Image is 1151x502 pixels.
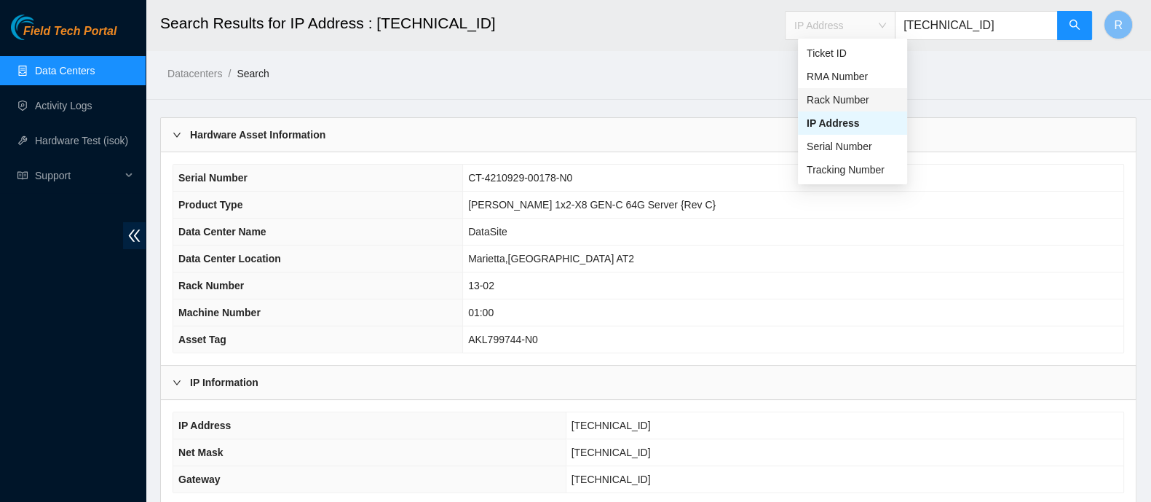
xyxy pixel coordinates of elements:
span: R [1114,16,1123,34]
span: Rack Number [178,280,244,291]
span: search [1069,19,1080,33]
span: Asset Tag [178,334,226,345]
span: Data Center Location [178,253,281,264]
a: Activity Logs [35,100,92,111]
span: DataSite [468,226,507,238]
span: Product Type [178,199,242,211]
a: Search [237,68,269,79]
div: Rack Number [798,88,907,111]
span: right [173,130,181,139]
span: [PERSON_NAME] 1x2-X8 GEN-C 64G Server {Rev C} [468,199,716,211]
div: Ticket ID [807,45,898,61]
span: Field Tech Portal [23,25,116,39]
span: IP Address [178,420,231,431]
div: IP Information [161,366,1136,399]
span: Support [35,161,121,190]
img: Akamai Technologies [11,15,74,40]
div: Serial Number [798,135,907,158]
span: IP Address [794,15,886,36]
div: Tracking Number [807,162,898,178]
div: RMA Number [807,68,898,85]
span: 13-02 [468,280,494,291]
span: double-left [123,222,146,249]
a: Akamai TechnologiesField Tech Portal [11,26,116,45]
span: Gateway [178,474,221,485]
div: Tracking Number [798,158,907,181]
b: IP Information [190,374,258,391]
span: CT-4210929-00178-N0 [468,172,572,184]
a: Hardware Test (isok) [35,135,128,146]
span: AKL799744-N0 [468,334,538,345]
input: Enter text here... [895,11,1058,40]
div: RMA Number [798,65,907,88]
a: Datacenters [167,68,222,79]
button: search [1057,11,1092,40]
div: Serial Number [807,138,898,154]
span: / [228,68,231,79]
span: Data Center Name [178,226,266,238]
span: Net Mask [178,447,223,458]
span: [TECHNICAL_ID] [571,420,651,431]
span: [TECHNICAL_ID] [571,474,651,485]
div: IP Address [807,115,898,131]
div: Rack Number [807,92,898,108]
b: Hardware Asset Information [190,127,325,143]
div: Hardware Asset Information [161,118,1136,152]
span: right [173,378,181,387]
span: Serial Number [178,172,248,184]
span: Machine Number [178,307,261,318]
div: IP Address [798,111,907,135]
span: 01:00 [468,307,494,318]
span: [TECHNICAL_ID] [571,447,651,458]
span: Marietta,[GEOGRAPHIC_DATA] AT2 [468,253,634,264]
span: read [17,170,28,181]
a: Data Centers [35,65,95,77]
button: R [1104,10,1133,39]
div: Ticket ID [798,42,907,65]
